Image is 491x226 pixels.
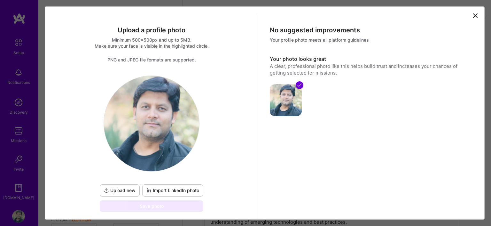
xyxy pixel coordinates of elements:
div: Your profile photo meets all platform guidelines [270,37,470,43]
div: Minimum 500x500px and up to 5MB. [51,37,252,43]
img: logo [104,76,199,171]
div: To import a profile photo add your LinkedIn URL to your profile. [142,184,203,197]
div: No suggested improvements [270,26,470,34]
h3: Your photo looks great [270,56,470,63]
div: A clear, professional photo like this helps build trust and increases your chances of getting sel... [270,63,470,77]
button: Import LinkedIn photo [142,184,203,197]
button: Upload new [100,184,140,197]
i: icon UploadDark [104,188,109,193]
span: Import LinkedIn photo [146,187,199,194]
i: icon LinkedInDarkV2 [146,188,152,193]
div: Upload a profile photo [51,26,252,34]
div: Make sure your face is visible in the highlighted circle. [51,43,252,49]
span: Upload new [104,187,136,194]
img: avatar [270,84,302,116]
div: PNG and JPEG file formats are supported. [51,57,252,63]
div: logoUpload newImport LinkedIn photoSave photo [98,76,205,212]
